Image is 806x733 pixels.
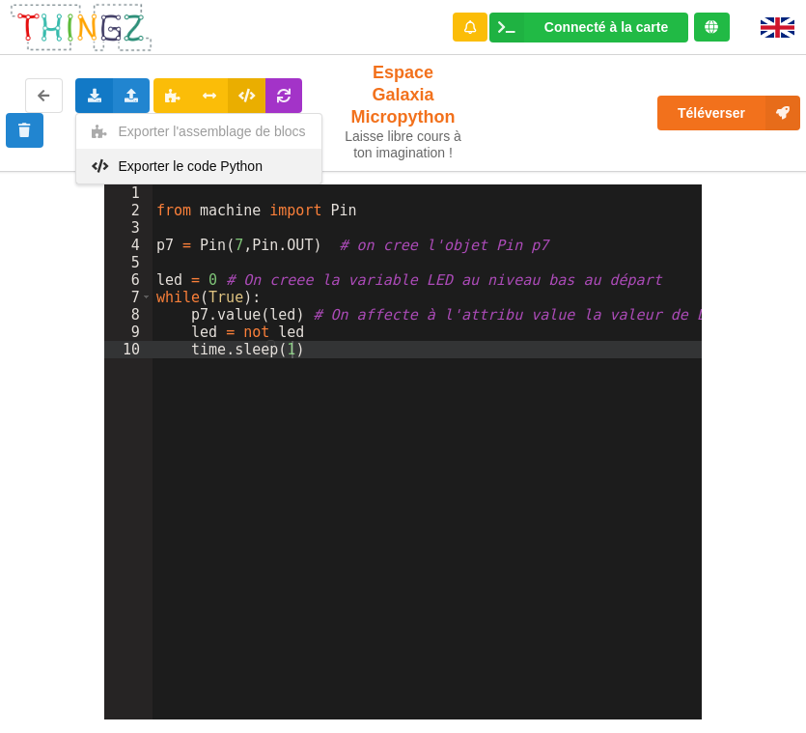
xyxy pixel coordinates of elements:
div: 10 [104,341,153,358]
span: Exporter le code Python [119,158,263,174]
div: Ta base fonctionne bien ! [489,13,688,42]
button: Téléverser [657,96,800,130]
div: Tu es connecté au serveur de création de Thingz [694,13,730,42]
div: Exporte le code dans un fichier Python [76,149,321,183]
div: 4 [104,237,153,254]
div: 8 [104,306,153,324]
img: thingz_logo.png [9,2,153,53]
div: 6 [104,271,153,289]
div: 5 [104,254,153,271]
div: 9 [104,324,153,341]
div: Laisse libre cours à ton imagination ! [340,128,467,161]
div: Connecté à la carte [544,20,668,34]
img: gb.png [761,17,794,38]
div: 3 [104,219,153,237]
div: 7 [104,289,153,306]
div: 1 [104,184,153,202]
div: Espace Galaxia Micropython [340,62,467,161]
div: 2 [104,202,153,219]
